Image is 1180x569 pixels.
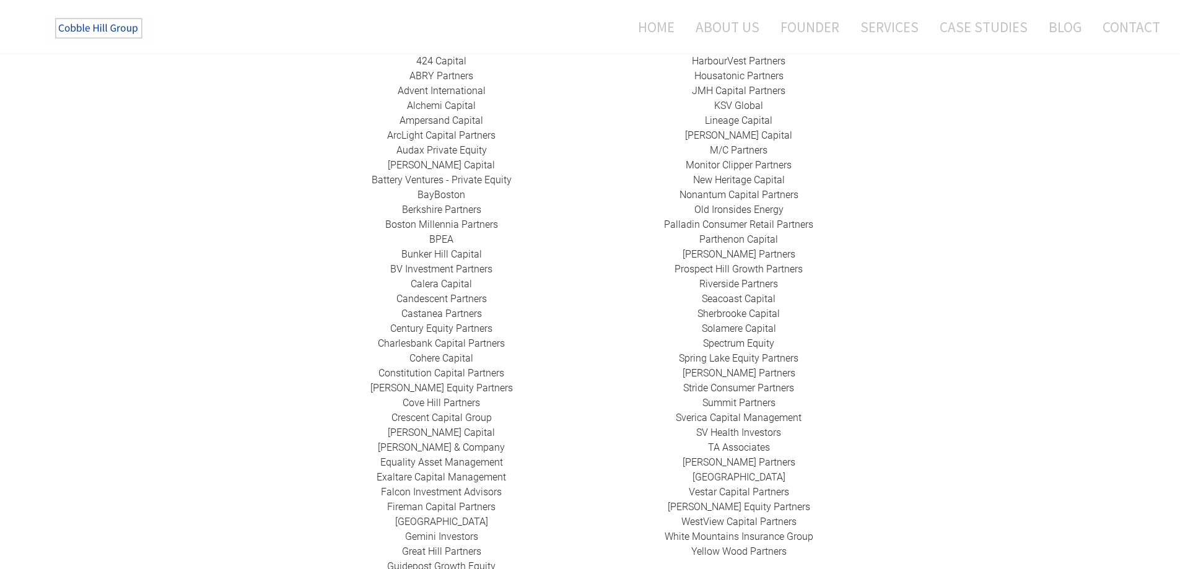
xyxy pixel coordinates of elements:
a: ​Old Ironsides Energy [694,204,784,215]
a: Advent International [398,85,486,97]
a: Yellow Wood Partners [691,545,787,557]
a: BayBoston [417,189,465,201]
a: 424 Capital [416,55,466,67]
a: Sverica Capital Management [676,412,802,423]
a: ​Falcon Investment Advisors [381,486,502,498]
a: Berkshire Partners [402,204,481,215]
a: Boston Millennia Partners [385,219,498,230]
a: ​M/C Partners [710,144,767,156]
a: Battery Ventures - Private Equity [372,174,512,186]
img: The Cobble Hill Group LLC [47,13,152,44]
a: New Heritage Capital [693,174,785,186]
a: Calera Capital [411,278,472,290]
a: ​[PERSON_NAME] Partners [683,248,795,260]
a: White Mountains Insurance Group [665,531,813,542]
a: ​Exaltare Capital Management [377,471,506,483]
a: ​TA Associates [708,441,770,453]
a: Solamere Capital [702,323,776,334]
a: Prospect Hill Growth Partners [675,263,803,275]
a: ​Castanea Partners [401,308,482,319]
a: Alchemi Capital [407,100,476,111]
a: [PERSON_NAME] Partners [683,367,795,379]
a: Blog [1039,11,1091,43]
a: Constitution Capital Partners [378,367,504,379]
a: [PERSON_NAME] Capital [685,129,792,141]
a: BPEA [429,233,453,245]
a: [PERSON_NAME] Partners [683,456,795,468]
a: Cove Hill Partners [403,397,480,409]
a: Founder [771,11,849,43]
a: Charlesbank Capital Partners [378,337,505,349]
a: ​Vestar Capital Partners [689,486,789,498]
a: SV Health Investors [696,427,781,438]
a: Audax Private Equity [396,144,487,156]
a: Palladin Consumer Retail Partners [664,219,813,230]
div: ​ [590,54,888,559]
a: ​Parthenon Capital [699,233,778,245]
a: ​JMH Capital Partners [692,85,785,97]
a: [PERSON_NAME] Equity Partners [668,501,810,513]
a: BV Investment Partners [390,263,492,275]
a: ​ArcLight Capital Partners [387,129,496,141]
a: ​Sherbrooke Capital​ [697,308,780,319]
a: Spring Lake Equity Partners [679,352,798,364]
a: Great Hill Partners​ [402,545,481,557]
a: Gemini Investors [405,531,478,542]
a: Summit Partners [702,397,776,409]
a: ​[GEOGRAPHIC_DATA] [395,516,488,528]
a: Spectrum Equity [703,337,774,349]
a: Lineage Capital [705,115,772,126]
a: Riverside Partners [699,278,778,290]
a: ​[PERSON_NAME] Equity Partners [370,382,513,394]
a: Contact [1093,11,1160,43]
a: Housatonic Partners [694,70,784,82]
a: Case Studies [930,11,1037,43]
a: About Us [686,11,769,43]
a: [PERSON_NAME] Capital [388,427,495,438]
a: Candescent Partners [396,293,487,305]
a: ​Equality Asset Management [380,456,503,468]
a: Services [851,11,928,43]
a: ​ABRY Partners [409,70,473,82]
a: ​Crescent Capital Group [391,412,492,423]
a: Home [619,11,684,43]
a: Nonantum Capital Partners [680,189,798,201]
a: ​Century Equity Partners [390,323,492,334]
a: Fireman Capital Partners [387,501,496,513]
a: Cohere Capital [409,352,473,364]
a: HarbourVest Partners [692,55,785,67]
a: ​WestView Capital Partners [681,516,797,528]
a: [PERSON_NAME] & Company [378,441,505,453]
a: [PERSON_NAME] Capital [388,159,495,171]
a: ​KSV Global [714,100,763,111]
a: ​[GEOGRAPHIC_DATA] [693,471,785,483]
a: Seacoast Capital [702,293,776,305]
a: ​Ampersand Capital [400,115,483,126]
a: ​Bunker Hill Capital [401,248,482,260]
a: Stride Consumer Partners [683,382,794,394]
a: ​Monitor Clipper Partners [686,159,792,171]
